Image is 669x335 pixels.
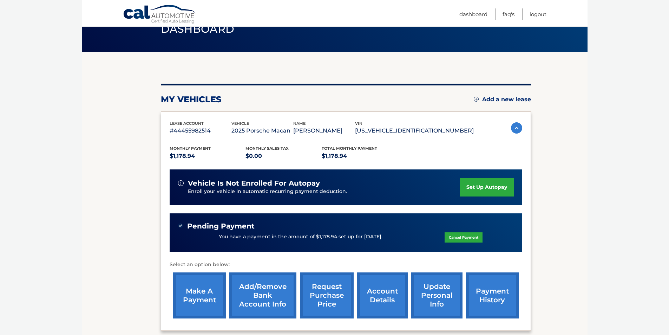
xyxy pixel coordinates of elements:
a: Cal Automotive [123,5,197,25]
p: 2025 Porsche Macan [231,126,293,136]
p: Enroll your vehicle in automatic recurring payment deduction. [188,188,460,195]
p: Select an option below: [170,260,522,269]
p: #44455982514 [170,126,231,136]
p: $1,178.94 [322,151,398,161]
span: Monthly Payment [170,146,211,151]
img: add.svg [474,97,479,102]
span: Total Monthly Payment [322,146,377,151]
a: set up autopay [460,178,513,197]
a: update personal info [411,272,463,318]
span: Pending Payment [187,222,255,231]
p: $0.00 [245,151,322,161]
a: make a payment [173,272,226,318]
span: vehicle [231,121,249,126]
h2: my vehicles [161,94,222,105]
a: Dashboard [459,8,487,20]
img: alert-white.svg [178,180,184,186]
a: payment history [466,272,519,318]
p: $1,178.94 [170,151,246,161]
span: name [293,121,306,126]
img: accordion-active.svg [511,122,522,134]
span: Dashboard [161,22,235,36]
a: Cancel Payment [445,232,483,243]
span: Monthly sales Tax [245,146,289,151]
span: vehicle is not enrolled for autopay [188,179,320,188]
p: [US_VEHICLE_IDENTIFICATION_NUMBER] [355,126,474,136]
a: account details [357,272,408,318]
span: lease account [170,121,204,126]
a: request purchase price [300,272,354,318]
a: Add a new lease [474,96,531,103]
p: You have a payment in the amount of $1,178.94 set up for [DATE]. [219,233,382,241]
a: Add/Remove bank account info [229,272,296,318]
p: [PERSON_NAME] [293,126,355,136]
a: FAQ's [503,8,514,20]
span: vin [355,121,362,126]
a: Logout [530,8,546,20]
img: check-green.svg [178,223,183,228]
